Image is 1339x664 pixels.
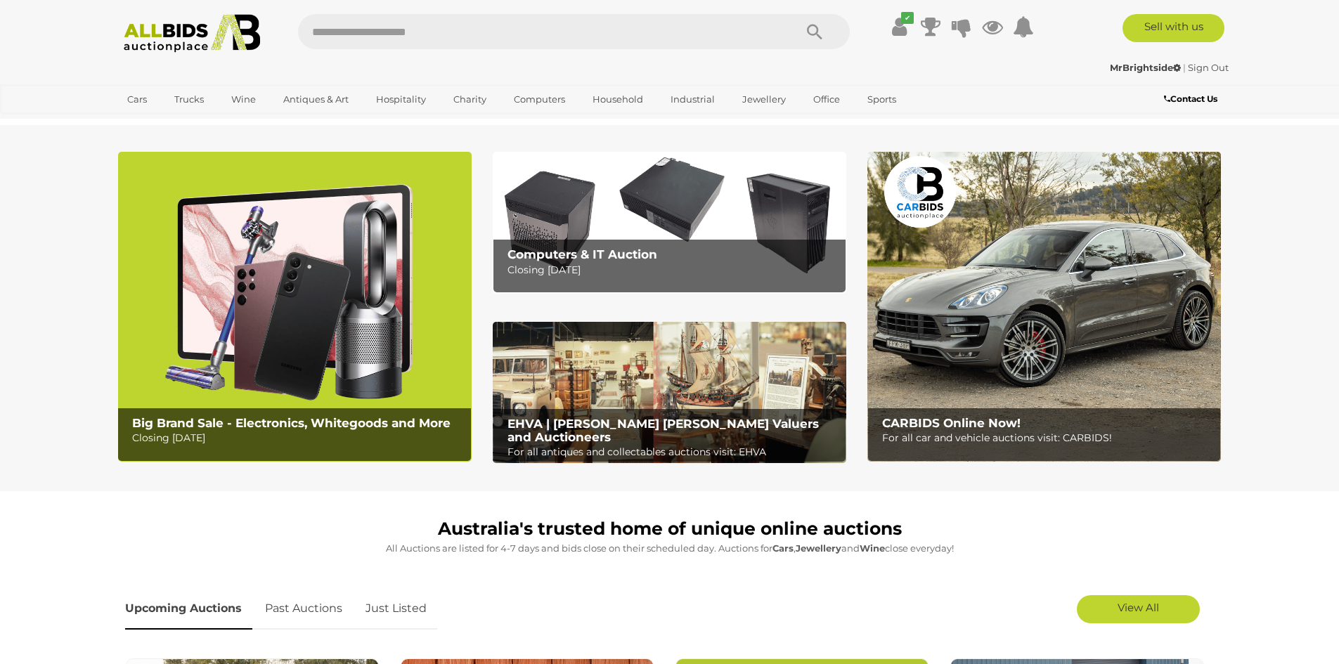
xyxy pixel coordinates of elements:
p: For all car and vehicle auctions visit: CARBIDS! [882,429,1213,447]
a: Just Listed [355,588,437,630]
button: Search [780,14,850,49]
img: Allbids.com.au [116,14,269,53]
a: EHVA | Evans Hastings Valuers and Auctioneers EHVA | [PERSON_NAME] [PERSON_NAME] Valuers and Auct... [493,322,846,464]
a: CARBIDS Online Now! CARBIDS Online Now! For all car and vehicle auctions visit: CARBIDS! [867,152,1221,462]
a: Jewellery [733,88,795,111]
a: Big Brand Sale - Electronics, Whitegoods and More Big Brand Sale - Electronics, Whitegoods and Mo... [118,152,472,462]
a: Wine [222,88,265,111]
a: Sell with us [1123,14,1224,42]
a: Upcoming Auctions [125,588,252,630]
p: For all antiques and collectables auctions visit: EHVA [507,443,839,461]
a: ✔ [889,14,910,39]
a: Sports [858,88,905,111]
a: Computers & IT Auction Computers & IT Auction Closing [DATE] [493,152,846,293]
span: View All [1118,601,1159,614]
p: Closing [DATE] [507,261,839,279]
a: View All [1077,595,1200,623]
a: Office [804,88,849,111]
a: Antiques & Art [274,88,358,111]
strong: Cars [772,542,794,554]
img: Computers & IT Auction [493,152,846,293]
a: Hospitality [367,88,435,111]
h1: Australia's trusted home of unique online auctions [125,519,1215,539]
a: MrBrightside [1110,62,1183,73]
img: Big Brand Sale - Electronics, Whitegoods and More [118,152,472,462]
i: ✔ [901,12,914,24]
strong: MrBrightside [1110,62,1181,73]
b: Contact Us [1164,93,1217,104]
p: All Auctions are listed for 4-7 days and bids close on their scheduled day. Auctions for , and cl... [125,540,1215,556]
img: CARBIDS Online Now! [867,152,1221,462]
a: Sign Out [1188,62,1229,73]
a: Past Auctions [254,588,353,630]
a: Charity [444,88,496,111]
strong: Wine [860,542,885,554]
a: Computers [505,88,574,111]
a: Contact Us [1164,91,1221,107]
b: CARBIDS Online Now! [882,416,1021,430]
a: [GEOGRAPHIC_DATA] [118,111,236,134]
b: Computers & IT Auction [507,247,657,261]
a: Industrial [661,88,724,111]
p: Closing [DATE] [132,429,463,447]
span: | [1183,62,1186,73]
a: Household [583,88,652,111]
b: Big Brand Sale - Electronics, Whitegoods and More [132,416,451,430]
a: Trucks [165,88,213,111]
b: EHVA | [PERSON_NAME] [PERSON_NAME] Valuers and Auctioneers [507,417,819,444]
a: Cars [118,88,156,111]
img: EHVA | Evans Hastings Valuers and Auctioneers [493,322,846,464]
strong: Jewellery [796,542,841,554]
